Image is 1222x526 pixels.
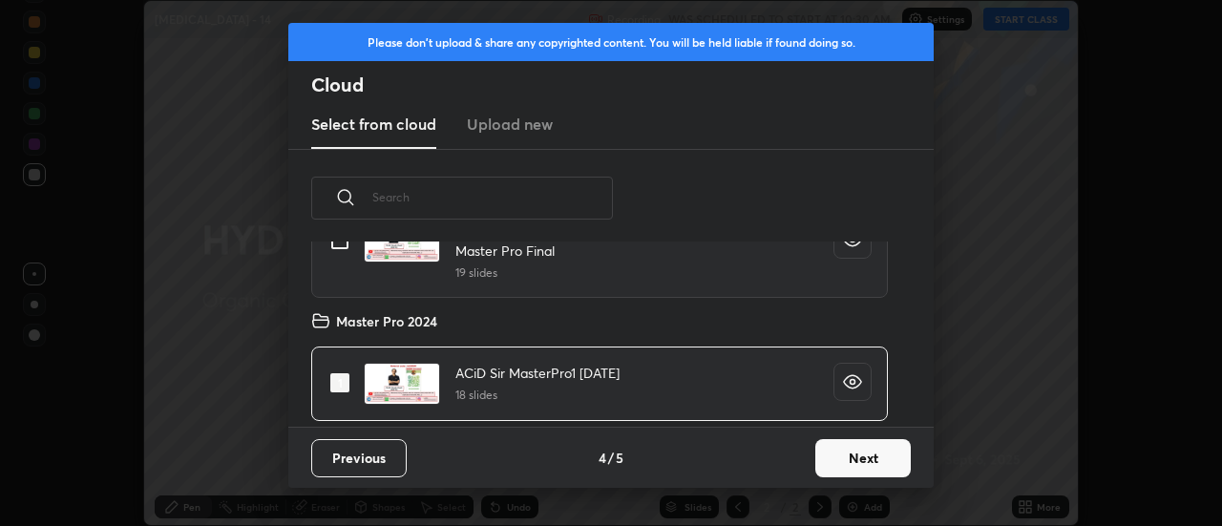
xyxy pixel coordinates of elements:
h3: Select from cloud [311,113,436,136]
h4: 5 [616,448,623,468]
h4: ACiD Sir MasterPro1 [DATE] [455,363,620,383]
div: Please don't upload & share any copyrighted content. You will be held liable if found doing so. [288,23,934,61]
h2: Cloud [311,73,934,97]
div: grid [288,242,911,427]
h4: Master Pro 2024 [336,311,437,331]
img: 1748857589WQSX4G.pdf [364,221,440,263]
h5: 19 slides [455,264,803,282]
button: Next [815,439,911,477]
input: Search [372,157,613,238]
h4: 4 [599,448,606,468]
img: 1757131253M1X7LP.pdf [364,363,440,405]
button: Previous [311,439,407,477]
h5: 18 slides [455,387,620,404]
h4: / [608,448,614,468]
